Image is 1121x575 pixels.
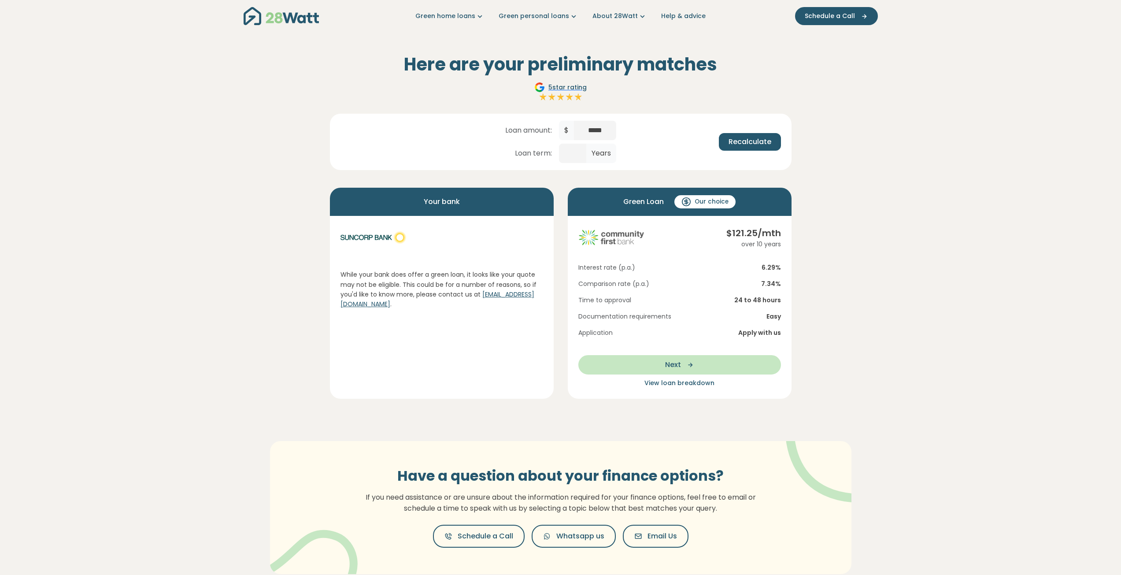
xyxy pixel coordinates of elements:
span: Comparison rate (p.a.) [578,279,649,289]
button: Next [578,355,781,375]
span: Years [586,144,616,163]
button: View loan breakdown [578,378,781,388]
span: Next [665,360,681,370]
span: Loan term: [505,148,555,159]
button: Email Us [623,525,688,548]
span: Application [578,328,613,338]
span: Easy [766,312,781,321]
img: Google [534,82,545,93]
img: community-first logo [578,226,644,249]
img: Full star [539,93,548,101]
a: About 28Watt [592,11,647,21]
h3: Have a question about your finance options? [360,467,761,484]
span: Recalculate [729,137,771,147]
span: $ [559,121,574,140]
img: vector [763,417,878,503]
p: If you need assistance or are unsure about the information required for your finance options, fee... [360,492,761,514]
div: $ 121.25 /mth [726,226,781,240]
span: Time to approval [578,296,631,305]
img: suncorp logo [340,226,407,249]
span: Your bank [424,195,460,209]
span: 7.34 % [761,279,781,289]
a: [EMAIL_ADDRESS][DOMAIN_NAME] [340,290,534,308]
p: While your bank does offer a green loan, it looks like your quote may not be eligible. This could... [340,270,543,309]
img: Full star [548,93,556,101]
span: Whatsapp us [556,531,604,542]
span: 6.29 % [762,263,781,272]
span: 5 star rating [548,83,587,92]
a: Google5star ratingFull starFull starFull starFull starFull star [533,82,588,103]
img: Full star [556,93,565,101]
span: Schedule a Call [805,11,855,21]
button: Schedule a Call [795,7,878,25]
button: Recalculate [719,133,781,151]
button: Whatsapp us [532,525,616,548]
span: Interest rate (p.a.) [578,263,635,272]
span: Documentation requirements [578,312,671,321]
span: 24 to 48 hours [734,296,781,305]
span: Loan amount: [505,125,555,136]
a: Green home loans [415,11,485,21]
img: 28Watt [244,7,319,25]
span: Green Loan [623,195,664,209]
span: Our choice [695,197,729,206]
img: Full star [574,93,583,101]
span: Email Us [647,531,677,542]
button: Schedule a Call [433,525,525,548]
span: View loan breakdown [644,378,714,387]
div: over 10 years [726,240,781,249]
h2: Here are your preliminary matches [330,54,792,75]
span: Schedule a Call [458,531,513,542]
nav: Main navigation [244,5,878,27]
span: Apply with us [738,328,781,338]
a: Help & advice [661,11,706,21]
img: Full star [565,93,574,101]
a: Green personal loans [499,11,578,21]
